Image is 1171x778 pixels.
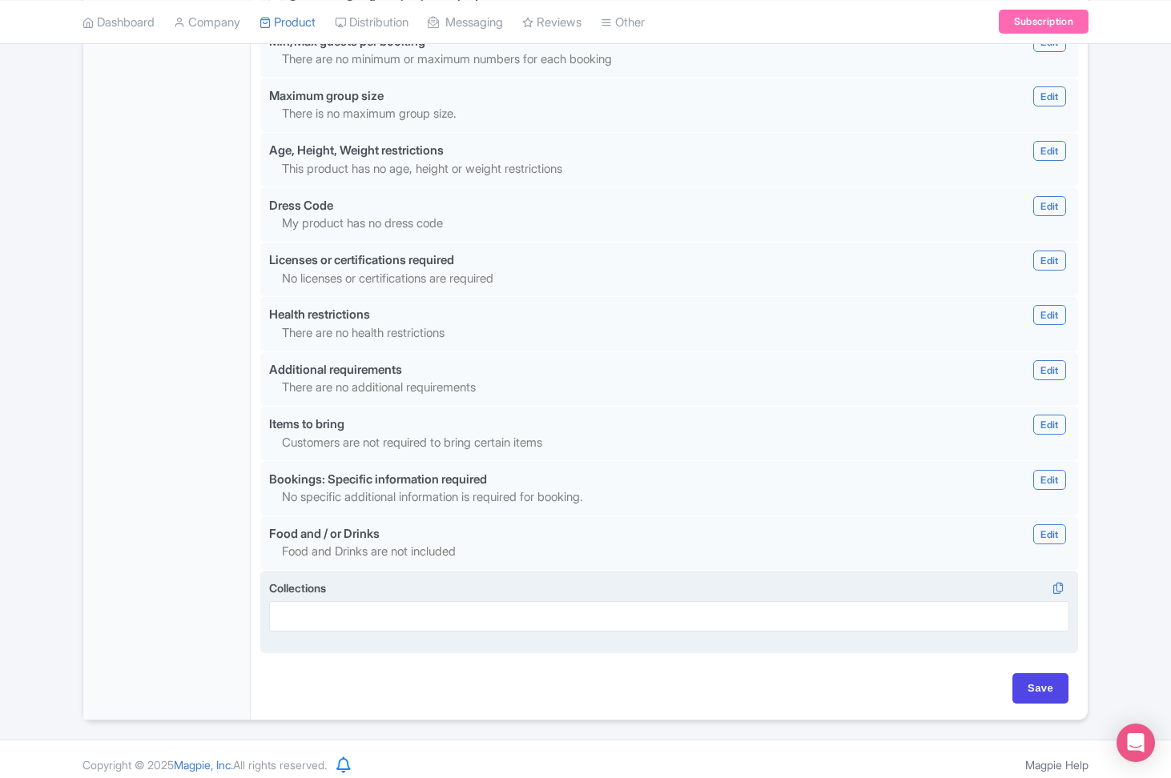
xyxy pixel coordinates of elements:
a: Edit [1033,360,1065,380]
a: Edit [1033,524,1065,544]
p: Customers are not required to bring certain items [282,434,922,452]
p: This product has no age, height or weight restrictions [282,160,922,178]
a: Edit [1033,141,1065,161]
p: There are no additional requirements [282,379,922,397]
a: Edit [1033,415,1065,435]
p: No licenses or certifications are required [282,270,922,288]
a: Edit [1033,251,1065,271]
a: Edit [1033,305,1065,325]
a: Edit [1033,196,1065,216]
p: There is no maximum group size. [282,105,922,123]
div: Open Intercom Messenger [1117,724,1155,762]
div: Copyright © 2025 All rights reserved. [73,756,336,773]
p: No specific additional information is required for booking. [282,488,922,507]
span: Magpie, Inc. [174,758,233,772]
p: Food and Drinks are not included [282,543,922,561]
div: Additional requirements [269,361,402,379]
div: Licenses or certifications required [269,251,454,270]
p: There are no minimum or maximum numbers for each booking [282,50,922,69]
a: Subscription [999,10,1089,34]
a: Edit [1033,86,1065,106]
div: Health restrictions [269,306,370,324]
p: There are no health restrictions [282,324,922,343]
p: My product has no dress code [282,215,922,233]
span: Collections [269,581,326,595]
input: Save [1012,673,1068,704]
a: Magpie Help [1025,758,1089,772]
div: Dress Code [269,197,333,215]
a: Edit [1033,470,1065,490]
div: Food and / or Drinks [269,525,380,543]
div: Age, Height, Weight restrictions [269,142,444,160]
div: Items to bring [269,415,344,434]
div: Maximum group size [269,87,384,106]
div: Bookings: Specific information required [269,471,487,489]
